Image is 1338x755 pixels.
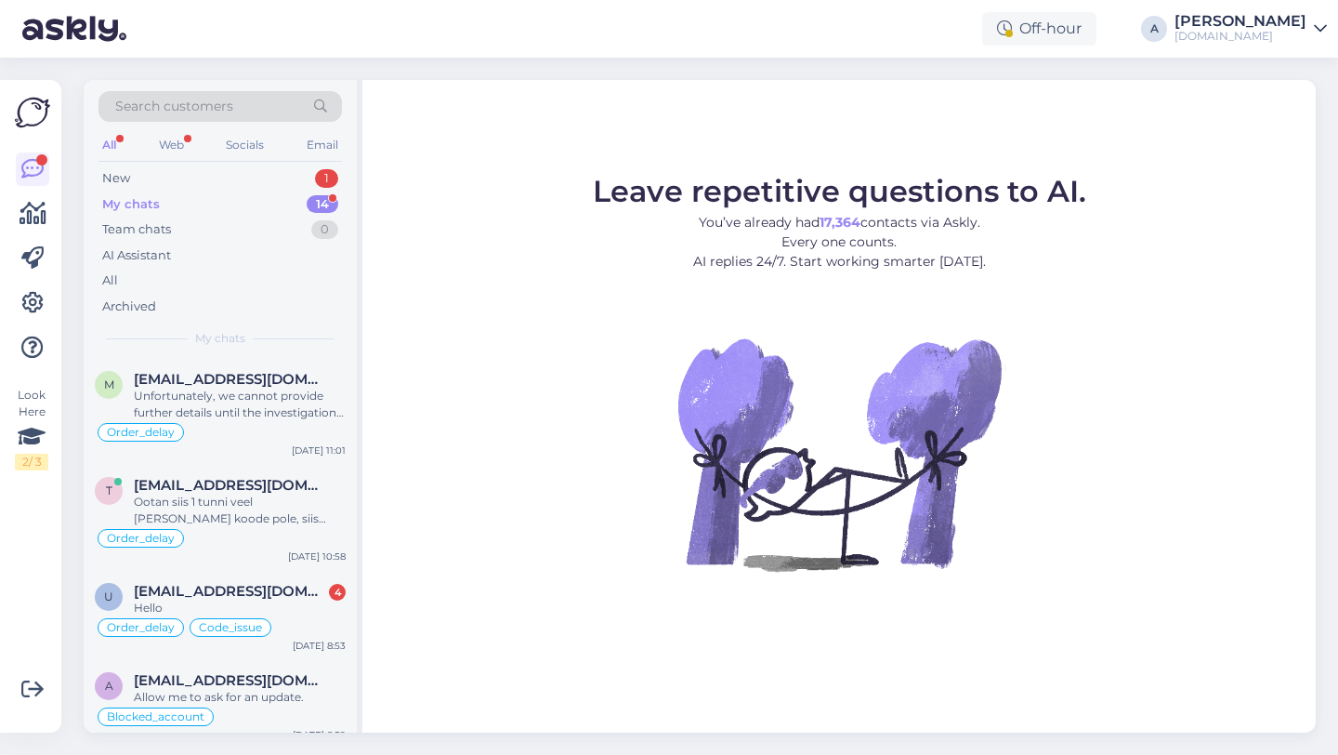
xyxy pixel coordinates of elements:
div: 0 [311,220,338,239]
div: All [102,272,118,290]
span: uleesment@gmail.com [134,583,327,600]
div: 2 / 3 [15,454,48,470]
div: 1 [315,169,338,188]
span: u [104,589,113,603]
div: Allow me to ask for an update. [134,689,346,706]
span: malthenoah101@gmail.com [134,371,327,388]
div: Off-hour [982,12,1096,46]
div: Web [155,133,188,157]
div: New [102,169,130,188]
div: My chats [102,195,160,214]
div: Look Here [15,387,48,470]
div: Hello [134,600,346,616]
span: Order_delay [107,622,175,633]
div: Team chats [102,220,171,239]
span: Search customers [115,97,233,116]
span: Order_delay [107,427,175,438]
div: Socials [222,133,268,157]
div: 4 [329,584,346,601]
span: tarmo.armpalu@gmail.com [134,477,327,494]
div: Ootan siis 1 tunni veel [PERSON_NAME] koode pole, siis tühistan tellimuse [PERSON_NAME] tagasi ma... [134,494,346,527]
span: m [104,377,114,391]
div: All [98,133,120,157]
span: My chats [195,330,245,347]
b: 17,364 [820,214,860,231]
div: [DATE] 10:58 [288,550,346,563]
div: [DOMAIN_NAME] [1174,29,1306,44]
img: No Chat active [672,286,1006,621]
span: Code_issue [199,622,262,633]
div: Archived [102,298,156,316]
span: Leave repetitive questions to AI. [593,173,1086,209]
span: a [105,679,113,693]
div: Unfortunately, we cannot provide further details until the investigation is completed. [134,388,346,421]
a: [PERSON_NAME][DOMAIN_NAME] [1174,14,1327,44]
span: t [106,483,112,497]
div: [DATE] 11:01 [292,444,346,457]
div: 14 [307,195,338,214]
div: [DATE] 8:52 [293,728,346,742]
span: andrjuha369m@gmail.com [134,672,327,689]
span: Order_delay [107,533,175,544]
div: A [1141,16,1167,42]
img: Askly Logo [15,95,50,130]
div: [PERSON_NAME] [1174,14,1306,29]
div: Email [303,133,342,157]
div: AI Assistant [102,246,171,265]
p: You’ve already had contacts via Askly. Every one counts. AI replies 24/7. Start working smarter [... [593,213,1086,272]
span: Blocked_account [107,711,204,722]
div: [DATE] 8:53 [293,639,346,653]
